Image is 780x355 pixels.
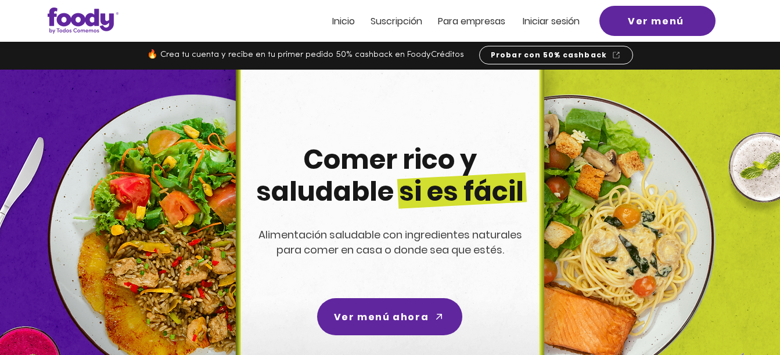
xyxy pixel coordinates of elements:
a: Para empresas [438,16,505,26]
a: Iniciar sesión [523,16,580,26]
span: Pa [438,15,449,28]
span: Probar con 50% cashback [491,50,608,60]
span: Suscripción [371,15,422,28]
span: Inicio [332,15,355,28]
a: Ver menú [599,6,716,36]
span: Ver menú ahora [334,310,429,324]
span: Comer rico y saludable si es fácil [256,141,524,210]
span: 🔥 Crea tu cuenta y recibe en tu primer pedido 50% cashback en FoodyCréditos [147,50,464,59]
img: Logo_Foody V2.0.0 (3).png [48,8,118,34]
span: Alimentación saludable con ingredientes naturales para comer en casa o donde sea que estés. [258,227,522,257]
a: Inicio [332,16,355,26]
a: Suscripción [371,16,422,26]
a: Ver menú ahora [317,298,462,335]
span: Ver menú [628,14,684,28]
iframe: Messagebird Livechat Widget [713,288,768,343]
span: ra empresas [449,15,505,28]
span: Iniciar sesión [523,15,580,28]
a: Probar con 50% cashback [479,46,633,64]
